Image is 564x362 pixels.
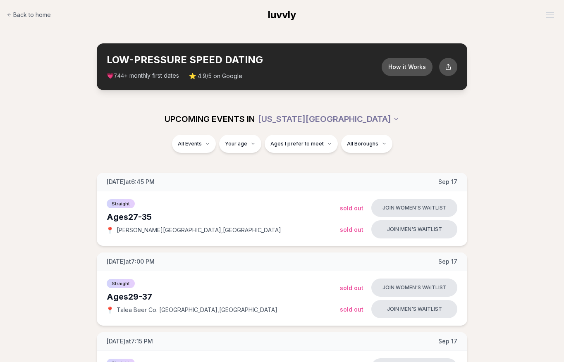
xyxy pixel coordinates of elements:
span: ⭐ 4.9/5 on Google [189,72,242,80]
span: Sep 17 [438,337,457,345]
button: Join women's waitlist [371,199,457,217]
button: Open menu [542,9,557,21]
span: 💗 + monthly first dates [107,71,179,80]
button: [US_STATE][GEOGRAPHIC_DATA] [258,110,399,128]
span: 📍 [107,307,113,313]
span: Talea Beer Co. [GEOGRAPHIC_DATA] , [GEOGRAPHIC_DATA] [117,306,277,314]
button: Join men's waitlist [371,220,457,238]
span: [DATE] at 7:00 PM [107,257,155,266]
button: Ages I prefer to meet [265,135,338,153]
span: Back to home [13,11,51,19]
span: Straight [107,279,135,288]
button: Join women's waitlist [371,279,457,297]
span: All Boroughs [347,141,378,147]
h2: LOW-PRESSURE SPEED DATING [107,53,382,67]
span: [PERSON_NAME][GEOGRAPHIC_DATA] , [GEOGRAPHIC_DATA] [117,226,281,234]
span: All Events [178,141,202,147]
a: Back to home [7,7,51,23]
span: Sold Out [340,226,363,233]
button: All Boroughs [341,135,392,153]
button: How it Works [382,58,433,76]
span: [DATE] at 6:45 PM [107,178,155,186]
div: Ages 27-35 [107,211,340,223]
span: Sold Out [340,205,363,212]
span: Sep 17 [438,257,457,266]
button: Your age [219,135,261,153]
span: Straight [107,199,135,208]
button: All Events [172,135,216,153]
span: 📍 [107,227,113,233]
span: [DATE] at 7:15 PM [107,337,153,345]
span: 744 [114,73,124,79]
span: UPCOMING EVENTS IN [165,113,255,125]
div: Ages 29-37 [107,291,340,302]
button: Join men's waitlist [371,300,457,318]
span: Sep 17 [438,178,457,186]
span: Your age [225,141,247,147]
span: Ages I prefer to meet [270,141,324,147]
span: Sold Out [340,306,363,313]
a: luvvly [268,8,296,21]
span: Sold Out [340,284,363,291]
span: luvvly [268,9,296,21]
